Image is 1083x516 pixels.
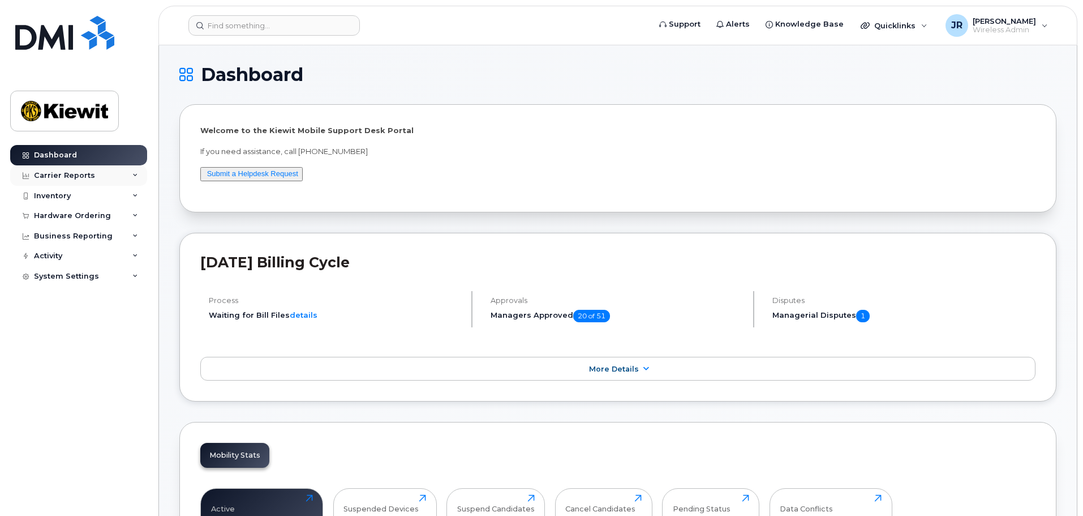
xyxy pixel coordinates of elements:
[491,296,744,305] h4: Approvals
[200,125,1035,136] p: Welcome to the Kiewit Mobile Support Desk Portal
[207,169,298,178] a: Submit a Helpdesk Request
[491,310,744,322] h5: Managers Approved
[457,494,535,513] div: Suspend Candidates
[343,494,419,513] div: Suspended Devices
[200,146,1035,157] p: If you need assistance, call [PHONE_NUMBER]
[780,494,833,513] div: Data Conflicts
[290,310,317,319] a: details
[1034,467,1075,508] iframe: Messenger Launcher
[211,494,235,513] div: Active
[772,296,1035,305] h4: Disputes
[589,365,639,373] span: More Details
[772,310,1035,322] h5: Managerial Disputes
[856,310,870,322] span: 1
[673,494,730,513] div: Pending Status
[201,66,303,83] span: Dashboard
[209,296,462,305] h4: Process
[565,494,635,513] div: Cancel Candidates
[209,310,462,321] li: Waiting for Bill Files
[573,310,610,322] span: 20 of 51
[200,254,1035,271] h2: [DATE] Billing Cycle
[200,167,303,181] button: Submit a Helpdesk Request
